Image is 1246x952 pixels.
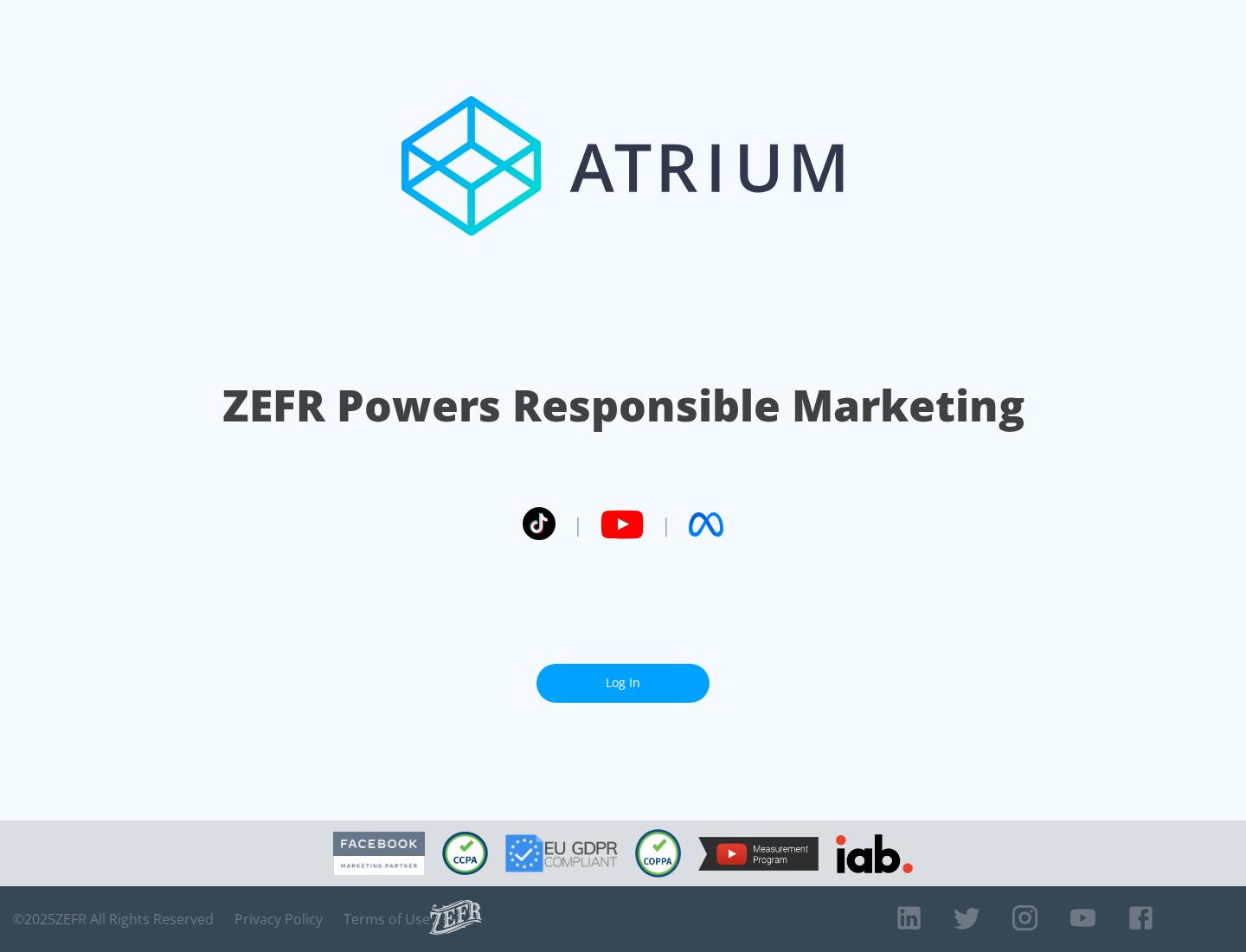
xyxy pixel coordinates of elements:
img: IAB [836,834,913,873]
a: Terms of Use [344,910,430,928]
span: | [661,511,671,537]
img: GDPR Compliant [505,834,618,872]
span: © 2025 ZEFR All Rights Reserved [13,910,214,928]
span: | [573,511,583,537]
a: Log In [536,664,710,703]
h1: ZEFR Powers Responsible Marketing [222,376,1024,435]
img: COPPA Compliant [635,829,681,878]
img: Facebook Marketing Partner [333,832,425,876]
a: Privacy Policy [234,910,323,928]
img: YouTube Measurement Program [698,837,819,871]
img: CCPA Compliant [442,832,488,875]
